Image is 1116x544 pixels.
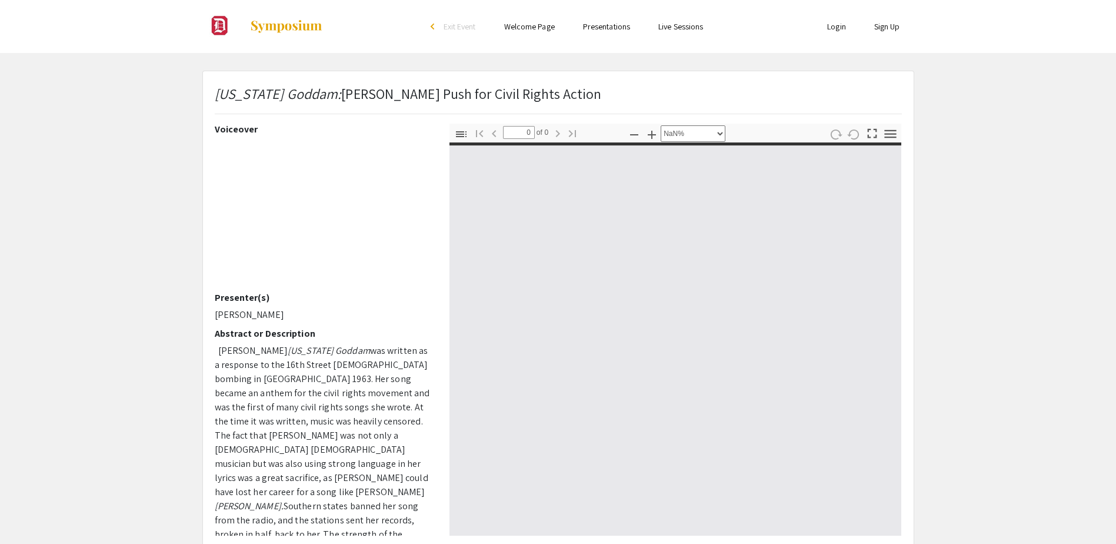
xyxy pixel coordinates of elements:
[202,12,238,41] img: Undergraduate Research & Scholarship Symposium
[624,125,644,142] button: Zoom Out
[504,21,555,32] a: Welcome Page
[215,344,430,498] span: was written as a response to the 16th Street [DEMOGRAPHIC_DATA] bombing in [GEOGRAPHIC_DATA] 1963...
[583,21,630,32] a: Presentations
[827,21,846,32] a: Login
[249,19,323,34] img: Symposium by ForagerOne
[215,124,432,135] h2: Voiceover
[658,21,703,32] a: Live Sessions
[215,83,602,104] p: [PERSON_NAME] Push for Civil Rights Action
[215,328,432,339] h2: Abstract or Description
[874,21,900,32] a: Sign Up
[288,344,370,357] em: [US_STATE] Goddam
[880,125,900,142] button: Tools
[215,292,432,303] h2: Presenter(s)
[535,126,549,139] span: of 0
[825,125,845,142] button: Rotate Clockwise
[444,21,476,32] span: Exit Event
[215,308,432,322] p: [PERSON_NAME]
[469,124,489,141] button: Go to First Page
[215,140,432,292] iframe: YouTube video player
[218,344,288,357] span: [PERSON_NAME]
[661,125,725,142] select: Zoom
[484,124,504,141] button: Previous Page
[562,124,582,141] button: Go to Last Page
[215,500,284,512] em: [PERSON_NAME].
[862,124,882,141] button: Switch to Presentation Mode
[642,125,662,142] button: Zoom In
[548,124,568,141] button: Next Page
[451,125,471,142] button: Toggle Sidebar
[844,125,864,142] button: Rotate Counterclockwise
[503,126,535,139] input: Page
[202,12,323,41] a: Undergraduate Research & Scholarship Symposium
[431,23,438,30] div: arrow_back_ios
[215,84,342,103] em: [US_STATE] Goddam:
